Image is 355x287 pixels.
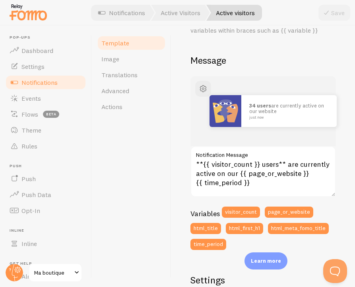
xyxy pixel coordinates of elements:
[5,122,87,138] a: Theme
[101,55,119,63] span: Image
[5,90,87,106] a: Events
[190,274,336,286] h2: Settings
[21,47,53,55] span: Dashboard
[21,207,40,215] span: Opt-In
[10,261,87,266] span: Get Help
[34,268,72,277] span: Ma boutique
[5,106,87,122] a: Flows beta
[21,94,41,102] span: Events
[101,39,129,47] span: Template
[5,171,87,187] a: Push
[5,43,87,59] a: Dashboard
[21,110,38,118] span: Flows
[5,187,87,203] a: Push Data
[190,17,336,35] p: Compose your message using variables, enclosing variables within braces such as {{ variable }}
[249,103,329,119] p: are currently active on our website
[249,115,326,119] small: just now
[43,111,59,118] span: beta
[222,207,260,218] button: visitor_count
[21,62,45,70] span: Settings
[101,103,122,111] span: Actions
[5,74,87,90] a: Notifications
[5,236,87,252] a: Inline
[251,257,281,265] p: Learn more
[97,51,166,67] a: Image
[190,146,336,160] label: Notification Message
[21,191,51,199] span: Push Data
[101,87,129,95] span: Advanced
[101,71,138,79] span: Translations
[21,78,58,86] span: Notifications
[5,59,87,74] a: Settings
[21,142,37,150] span: Rules
[21,126,41,134] span: Theme
[97,83,166,99] a: Advanced
[268,223,329,234] button: html_meta_fomo_title
[226,223,263,234] button: html_first_h1
[190,54,336,66] h2: Message
[5,138,87,154] a: Rules
[190,209,220,218] h3: Variables
[323,259,347,283] iframe: Help Scout Beacon - Open
[21,240,37,248] span: Inline
[29,263,82,282] a: Ma boutique
[210,95,241,127] img: Fomo
[21,175,36,183] span: Push
[10,164,87,169] span: Push
[5,203,87,219] a: Opt-In
[265,207,313,218] button: page_or_website
[249,102,271,109] strong: 34 users
[8,2,48,22] img: fomo-relay-logo-orange.svg
[97,67,166,83] a: Translations
[190,223,221,234] button: html_title
[10,35,87,40] span: Pop-ups
[97,35,166,51] a: Template
[97,99,166,115] a: Actions
[10,228,87,233] span: Inline
[190,239,226,250] button: time_period
[244,252,287,269] div: Learn more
